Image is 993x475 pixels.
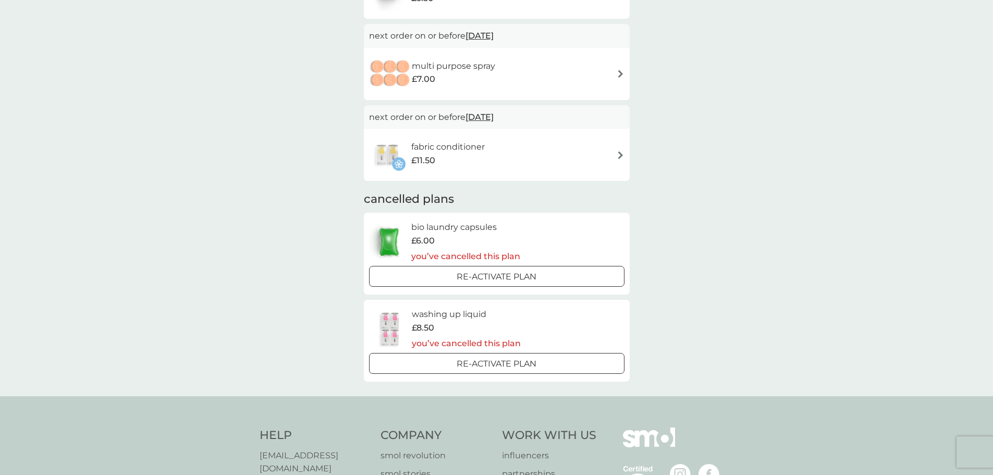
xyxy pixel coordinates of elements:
button: Re-activate Plan [369,266,624,287]
h4: Work With Us [502,428,596,444]
p: next order on or before [369,29,624,43]
span: £7.00 [412,72,435,86]
span: [DATE] [465,26,494,46]
img: fabric conditioner [369,137,406,173]
button: Re-activate Plan [369,353,624,374]
p: Re-activate Plan [457,270,536,284]
img: arrow right [617,151,624,159]
span: £8.50 [412,321,434,335]
img: arrow right [617,70,624,78]
h6: bio laundry capsules [411,221,520,234]
img: smol [623,428,675,463]
span: [DATE] [465,107,494,127]
h6: multi purpose spray [412,59,495,73]
p: you’ve cancelled this plan [411,250,520,263]
h4: Company [381,428,492,444]
a: smol revolution [381,449,492,462]
span: £6.00 [411,234,435,248]
a: influencers [502,449,596,462]
img: washing up liquid [369,311,412,347]
p: next order on or before [369,111,624,124]
img: multi purpose spray [369,56,412,92]
h4: Help [260,428,371,444]
p: Re-activate Plan [457,357,536,371]
h2: cancelled plans [364,191,630,208]
h6: washing up liquid [412,308,521,321]
p: you’ve cancelled this plan [412,337,521,350]
img: bio laundry capsules [369,224,409,260]
h6: fabric conditioner [411,140,485,154]
span: £11.50 [411,154,435,167]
